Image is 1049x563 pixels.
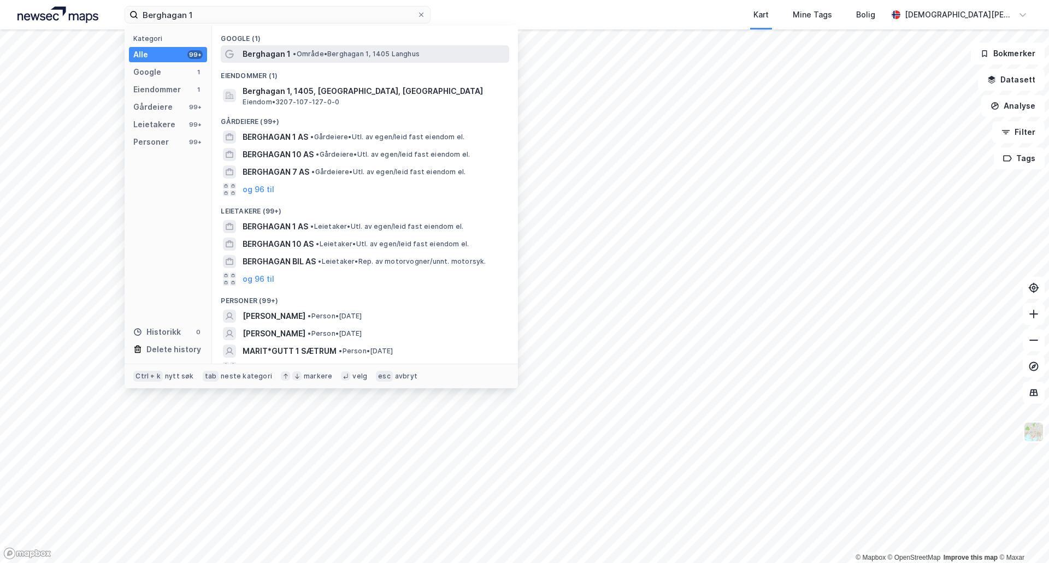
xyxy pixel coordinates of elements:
[187,138,203,146] div: 99+
[304,372,332,381] div: markere
[994,147,1045,169] button: Tags
[212,109,518,128] div: Gårdeiere (99+)
[316,240,469,248] span: Leietaker • Utl. av egen/leid fast eiendom el.
[243,131,308,144] span: BERGHAGAN 1 AS
[316,240,319,248] span: •
[243,238,314,251] span: BERGHAGAN 10 AS
[243,345,337,358] span: MARIT*GUTT 1 SÆTRUM
[187,120,203,129] div: 99+
[753,8,769,21] div: Kart
[243,327,305,340] span: [PERSON_NAME]
[243,183,274,196] button: og 96 til
[992,121,1045,143] button: Filter
[243,148,314,161] span: BERGHAGAN 10 AS
[165,372,194,381] div: nytt søk
[905,8,1014,21] div: [DEMOGRAPHIC_DATA][PERSON_NAME]
[133,371,163,382] div: Ctrl + k
[133,135,169,149] div: Personer
[1023,422,1044,442] img: Z
[316,150,470,159] span: Gårdeiere • Utl. av egen/leid fast eiendom el.
[994,511,1049,563] div: Kontrollprogram for chat
[888,554,941,561] a: OpenStreetMap
[293,50,420,58] span: Område • Berghagan 1, 1405 Langhus
[194,68,203,76] div: 1
[243,165,309,179] span: BERGHAGAN 7 AS
[308,329,311,337] span: •
[133,34,207,43] div: Kategori
[339,347,393,355] span: Person • [DATE]
[133,66,161,79] div: Google
[978,69,1045,91] button: Datasett
[971,43,1045,64] button: Bokmerker
[318,257,486,266] span: Leietaker • Rep. av motorvogner/unnt. motorsyk.
[133,100,173,114] div: Gårdeiere
[944,554,998,561] a: Improve this map
[203,371,219,382] div: tab
[194,85,203,94] div: 1
[212,288,518,307] div: Personer (99+)
[243,48,291,61] span: Berghagan 1
[310,133,464,141] span: Gårdeiere • Utl. av egen/leid fast eiendom el.
[243,98,339,106] span: Eiendom • 3207-107-127-0-0
[339,347,342,355] span: •
[138,7,417,23] input: Søk på adresse, matrikkel, gårdeiere, leietakere eller personer
[243,220,308,233] span: BERGHAGAN 1 AS
[133,118,175,131] div: Leietakere
[212,26,518,45] div: Google (1)
[243,255,316,268] span: BERGHAGAN BIL AS
[994,511,1049,563] iframe: Chat Widget
[133,325,181,339] div: Historikk
[793,8,832,21] div: Mine Tags
[243,85,505,98] span: Berghagan 1, 1405, [GEOGRAPHIC_DATA], [GEOGRAPHIC_DATA]
[318,257,321,265] span: •
[3,547,51,560] a: Mapbox homepage
[243,272,274,286] button: og 96 til
[243,362,274,375] button: og 96 til
[308,312,362,321] span: Person • [DATE]
[194,328,203,336] div: 0
[133,48,148,61] div: Alle
[187,103,203,111] div: 99+
[310,222,314,230] span: •
[311,168,315,176] span: •
[376,371,393,382] div: esc
[310,222,463,231] span: Leietaker • Utl. av egen/leid fast eiendom el.
[17,7,98,23] img: logo.a4113a55bc3d86da70a041830d287a7e.svg
[856,554,886,561] a: Mapbox
[395,372,417,381] div: avbryt
[310,133,314,141] span: •
[187,50,203,59] div: 99+
[212,63,518,82] div: Eiendommer (1)
[316,150,319,158] span: •
[981,95,1045,117] button: Analyse
[311,168,465,176] span: Gårdeiere • Utl. av egen/leid fast eiendom el.
[308,329,362,338] span: Person • [DATE]
[293,50,296,58] span: •
[212,198,518,218] div: Leietakere (99+)
[308,312,311,320] span: •
[221,372,272,381] div: neste kategori
[243,310,305,323] span: [PERSON_NAME]
[146,343,201,356] div: Delete history
[133,83,181,96] div: Eiendommer
[856,8,875,21] div: Bolig
[352,372,367,381] div: velg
